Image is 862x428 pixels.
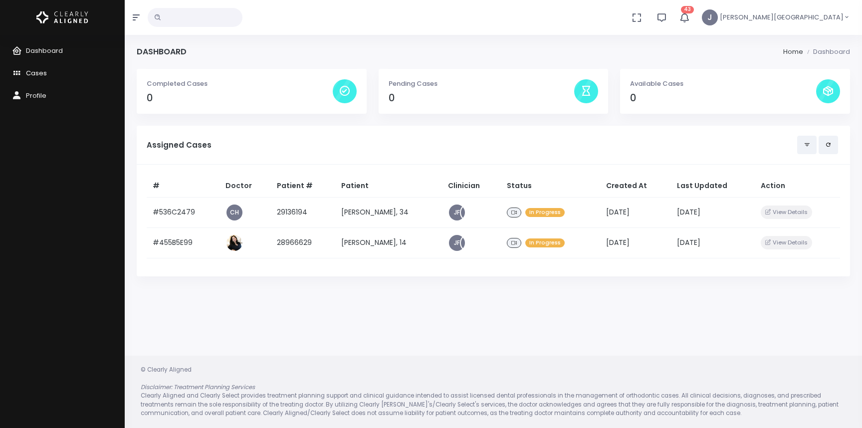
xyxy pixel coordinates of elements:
[147,175,219,198] th: #
[525,238,565,248] span: In Progress
[606,237,630,247] span: [DATE]
[271,175,335,198] th: Patient #
[720,12,844,22] span: [PERSON_NAME][GEOGRAPHIC_DATA]
[755,175,840,198] th: Action
[677,237,700,247] span: [DATE]
[335,175,441,198] th: Patient
[36,7,88,28] img: Logo Horizontal
[525,208,565,217] span: In Progress
[389,79,575,89] p: Pending Cases
[26,91,46,100] span: Profile
[681,6,694,13] span: 43
[761,236,812,249] button: View Details
[335,197,441,227] td: [PERSON_NAME], 34
[219,175,271,198] th: Doctor
[335,227,441,258] td: [PERSON_NAME], 14
[271,197,335,227] td: 29136194
[449,205,465,220] a: JF
[131,366,856,418] div: © Clearly Aligned Clearly Aligned and Clearly Select provides treatment planning support and clin...
[501,175,601,198] th: Status
[26,68,47,78] span: Cases
[449,235,465,251] a: JF
[137,47,187,56] h4: Dashboard
[271,227,335,258] td: 28966629
[26,46,63,55] span: Dashboard
[702,9,718,25] span: J
[803,47,850,57] li: Dashboard
[147,227,219,258] td: #455B5E99
[442,175,501,198] th: Clinician
[147,197,219,227] td: #536C2479
[147,141,797,150] h5: Assigned Cases
[783,47,803,57] li: Home
[630,92,816,104] h4: 0
[677,207,700,217] span: [DATE]
[761,206,812,219] button: View Details
[671,175,755,198] th: Last Updated
[141,383,255,391] em: Disclaimer: Treatment Planning Services
[606,207,630,217] span: [DATE]
[630,79,816,89] p: Available Cases
[226,205,242,220] a: CH
[147,92,333,104] h4: 0
[600,175,671,198] th: Created At
[147,79,333,89] p: Completed Cases
[389,92,575,104] h4: 0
